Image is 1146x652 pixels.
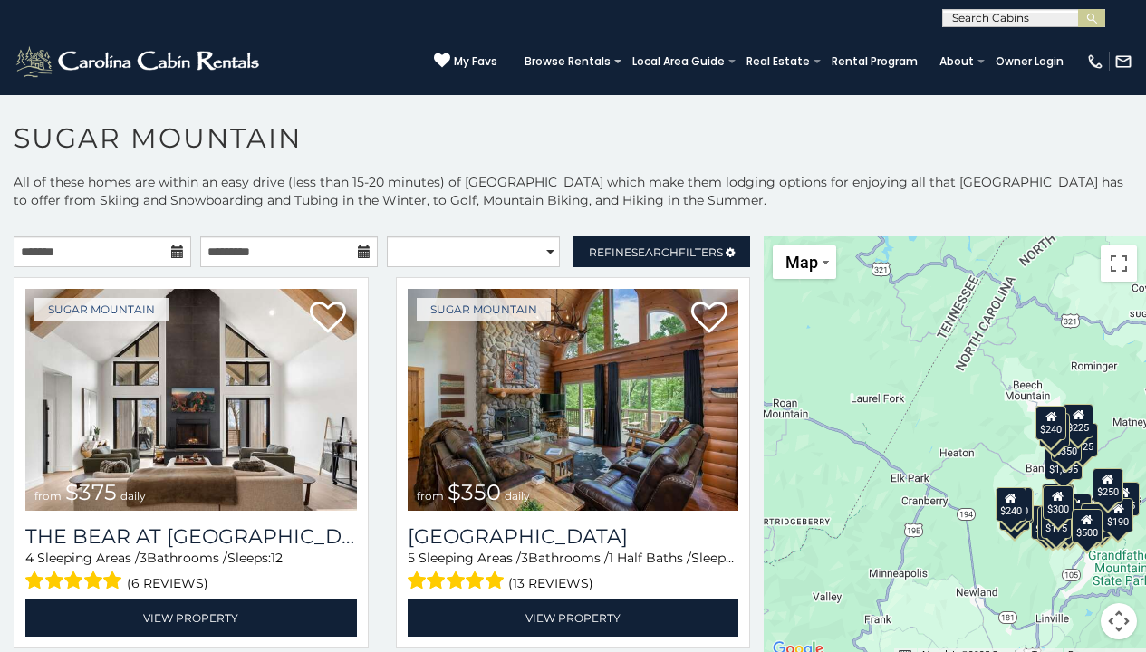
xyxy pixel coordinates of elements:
[785,253,818,272] span: Map
[1043,484,1074,519] div: $300
[631,245,679,259] span: Search
[408,599,739,637] a: View Property
[14,43,265,80] img: White-1-2.png
[1101,603,1137,639] button: Map camera controls
[623,49,734,74] a: Local Area Guide
[1035,406,1066,440] div: $240
[773,245,836,279] button: Change map style
[1103,497,1133,532] div: $190
[25,289,357,511] img: The Bear At Sugar Mountain
[515,49,620,74] a: Browse Rentals
[987,49,1073,74] a: Owner Login
[1032,504,1063,539] div: $375
[1051,427,1082,461] div: $350
[505,489,530,503] span: daily
[25,599,357,637] a: View Property
[1072,509,1103,543] div: $500
[408,550,415,566] span: 5
[1041,504,1072,539] div: $175
[1063,404,1093,438] div: $225
[691,300,727,338] a: Add to favorites
[1109,482,1140,516] div: $155
[589,245,723,259] span: Refine Filters
[454,53,497,70] span: My Favs
[120,489,146,503] span: daily
[1045,446,1083,480] div: $1,095
[25,549,357,595] div: Sleeping Areas / Bathrooms / Sleeps:
[1081,503,1112,538] div: $195
[1093,467,1123,502] div: $250
[34,489,62,503] span: from
[1042,484,1073,518] div: $190
[408,549,739,595] div: Sleeping Areas / Bathrooms / Sleeps:
[996,486,1026,521] div: $240
[521,550,528,566] span: 3
[408,524,739,549] a: [GEOGRAPHIC_DATA]
[1114,53,1132,71] img: mail-regular-white.png
[737,49,819,74] a: Real Estate
[930,49,983,74] a: About
[25,524,357,549] a: The Bear At [GEOGRAPHIC_DATA]
[1039,412,1070,446] div: $170
[417,489,444,503] span: from
[65,479,117,505] span: $375
[127,571,208,595] span: (6 reviews)
[1000,495,1031,530] div: $355
[140,550,147,566] span: 3
[310,300,346,338] a: Add to favorites
[573,236,750,267] a: RefineSearchFilters
[417,298,551,321] a: Sugar Mountain
[25,550,34,566] span: 4
[508,571,593,595] span: (13 reviews)
[1049,506,1080,541] div: $350
[34,298,169,321] a: Sugar Mountain
[25,289,357,511] a: The Bear At Sugar Mountain from $375 daily
[434,53,497,71] a: My Favs
[1061,494,1092,528] div: $200
[271,550,283,566] span: 12
[1086,53,1104,71] img: phone-regular-white.png
[609,550,691,566] span: 1 Half Baths /
[1101,245,1137,282] button: Toggle fullscreen view
[408,289,739,511] img: Grouse Moor Lodge
[735,550,746,566] span: 12
[823,49,927,74] a: Rental Program
[1067,423,1098,457] div: $125
[25,524,357,549] h3: The Bear At Sugar Mountain
[1037,505,1068,540] div: $155
[448,479,501,505] span: $350
[408,289,739,511] a: Grouse Moor Lodge from $350 daily
[408,524,739,549] h3: Grouse Moor Lodge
